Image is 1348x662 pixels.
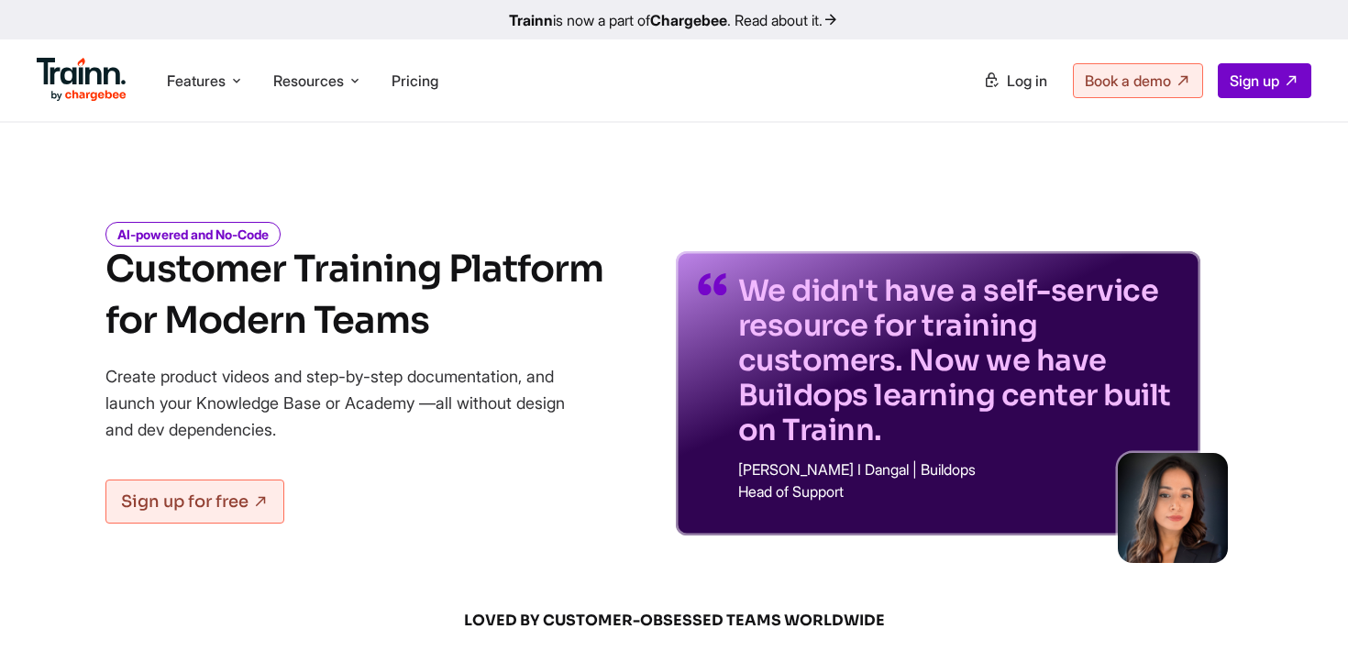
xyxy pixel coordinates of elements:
[650,11,727,29] b: Chargebee
[105,363,591,443] p: Create product videos and step-by-step documentation, and launch your Knowledge Base or Academy —...
[1256,574,1348,662] iframe: Chat Widget
[738,273,1178,447] p: We didn't have a self-service resource for training customers. Now we have Buildops learning cent...
[392,72,438,90] a: Pricing
[105,244,603,347] h1: Customer Training Platform for Modern Teams
[37,58,127,102] img: Trainn Logo
[273,71,344,91] span: Resources
[105,222,281,247] i: AI-powered and No-Code
[105,480,284,524] a: Sign up for free
[1218,63,1311,98] a: Sign up
[738,462,1178,477] p: [PERSON_NAME] I Dangal | Buildops
[509,11,553,29] b: Trainn
[972,64,1058,97] a: Log in
[1118,453,1228,563] img: sabina-buildops.d2e8138.png
[1085,72,1171,90] span: Book a demo
[1230,72,1279,90] span: Sign up
[698,273,727,295] img: quotes-purple.41a7099.svg
[738,484,1178,499] p: Head of Support
[1073,63,1203,98] a: Book a demo
[1007,72,1047,90] span: Log in
[167,71,226,91] span: Features
[234,611,1114,631] span: LOVED BY CUSTOMER-OBSESSED TEAMS WORLDWIDE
